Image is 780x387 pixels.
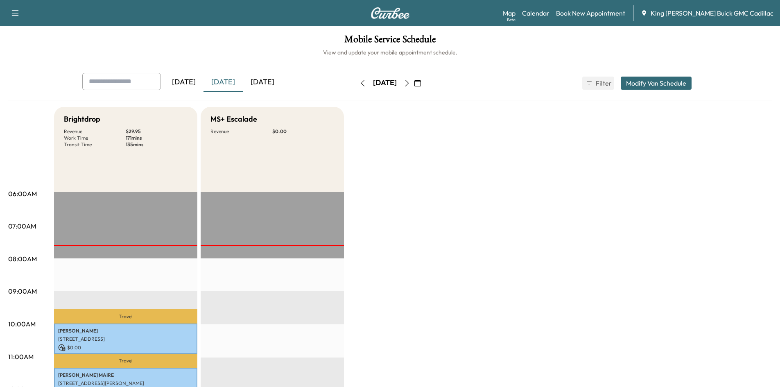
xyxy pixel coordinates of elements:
[64,128,126,135] p: Revenue
[58,353,193,360] p: 9:59 am - 10:54 am
[58,372,193,378] p: [PERSON_NAME] MAIRE
[651,8,773,18] span: King [PERSON_NAME] Buick GMC Cadillac
[8,319,36,329] p: 10:00AM
[582,77,614,90] button: Filter
[64,113,100,125] h5: Brightdrop
[8,221,36,231] p: 07:00AM
[164,73,203,92] div: [DATE]
[522,8,549,18] a: Calendar
[371,7,410,19] img: Curbee Logo
[58,344,193,351] p: $ 0.00
[507,17,515,23] div: Beta
[556,8,625,18] a: Book New Appointment
[126,135,188,141] p: 171 mins
[243,73,282,92] div: [DATE]
[8,286,37,296] p: 09:00AM
[272,128,334,135] p: $ 0.00
[8,254,37,264] p: 08:00AM
[58,336,193,342] p: [STREET_ADDRESS]
[8,34,772,48] h1: Mobile Service Schedule
[203,73,243,92] div: [DATE]
[126,128,188,135] p: $ 29.95
[126,141,188,148] p: 135 mins
[64,135,126,141] p: Work Time
[8,48,772,57] h6: View and update your mobile appointment schedule.
[596,78,610,88] span: Filter
[210,113,257,125] h5: MS+ Escalade
[8,352,34,362] p: 11:00AM
[58,328,193,334] p: [PERSON_NAME]
[64,141,126,148] p: Transit Time
[58,380,193,387] p: [STREET_ADDRESS][PERSON_NAME]
[503,8,515,18] a: MapBeta
[373,78,397,88] div: [DATE]
[621,77,692,90] button: Modify Van Schedule
[210,128,272,135] p: Revenue
[54,354,197,368] p: Travel
[8,189,37,199] p: 06:00AM
[54,309,197,324] p: Travel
